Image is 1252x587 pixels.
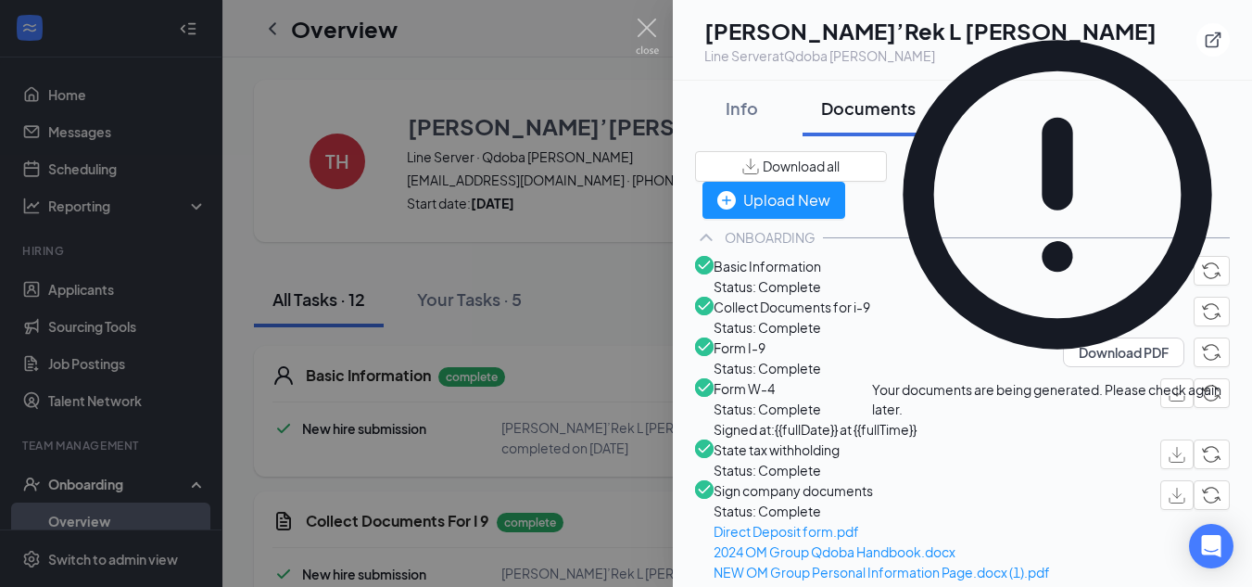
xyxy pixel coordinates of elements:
[714,460,840,480] span: Status: Complete
[714,297,870,317] span: Collect Documents for i-9
[702,182,845,219] button: Upload New
[714,358,821,378] span: Status: Complete
[1189,524,1233,568] div: Open Intercom Messenger
[872,380,1243,419] div: Your documents are being generated. Please check again later.
[695,226,717,249] svg: ChevronUp
[714,276,821,297] span: Status: Complete
[872,9,1243,380] svg: Info
[821,96,916,120] div: Documents
[704,15,1157,46] h1: [PERSON_NAME]’Rek L [PERSON_NAME]
[714,542,1098,562] a: 2024 OM Group Qdoba Handbook.docx
[714,378,917,399] span: Form W-4
[714,399,917,419] span: Status: Complete
[714,480,1098,501] span: Sign company documents
[714,501,1098,521] span: Status: Complete
[714,96,769,120] div: Info
[717,188,830,211] div: Upload New
[695,151,887,182] button: Download all
[725,228,816,247] div: ONBOARDING
[714,419,917,440] span: Signed at: {{fullDate}} at {{fullTime}}
[714,562,1098,582] a: NEW OM Group Personal Information Page.docx (1).pdf
[714,256,821,276] span: Basic Information
[763,157,840,176] span: Download all
[714,440,840,460] span: State tax withholding
[714,521,1098,542] a: Direct Deposit form.pdf
[714,317,870,338] span: Status: Complete
[704,46,1157,65] div: Line Server at Qdoba [PERSON_NAME]
[714,338,821,358] span: Form I-9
